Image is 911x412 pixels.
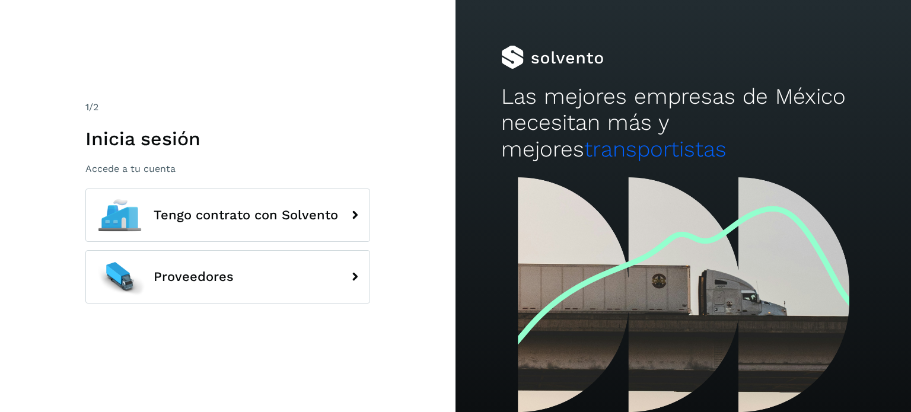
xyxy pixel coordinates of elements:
[584,136,727,162] span: transportistas
[85,100,370,114] div: /2
[85,163,370,174] p: Accede a tu cuenta
[85,189,370,242] button: Tengo contrato con Solvento
[85,101,89,113] span: 1
[154,208,338,222] span: Tengo contrato con Solvento
[154,270,234,284] span: Proveedores
[501,84,865,162] h2: Las mejores empresas de México necesitan más y mejores
[85,127,370,150] h1: Inicia sesión
[85,250,370,304] button: Proveedores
